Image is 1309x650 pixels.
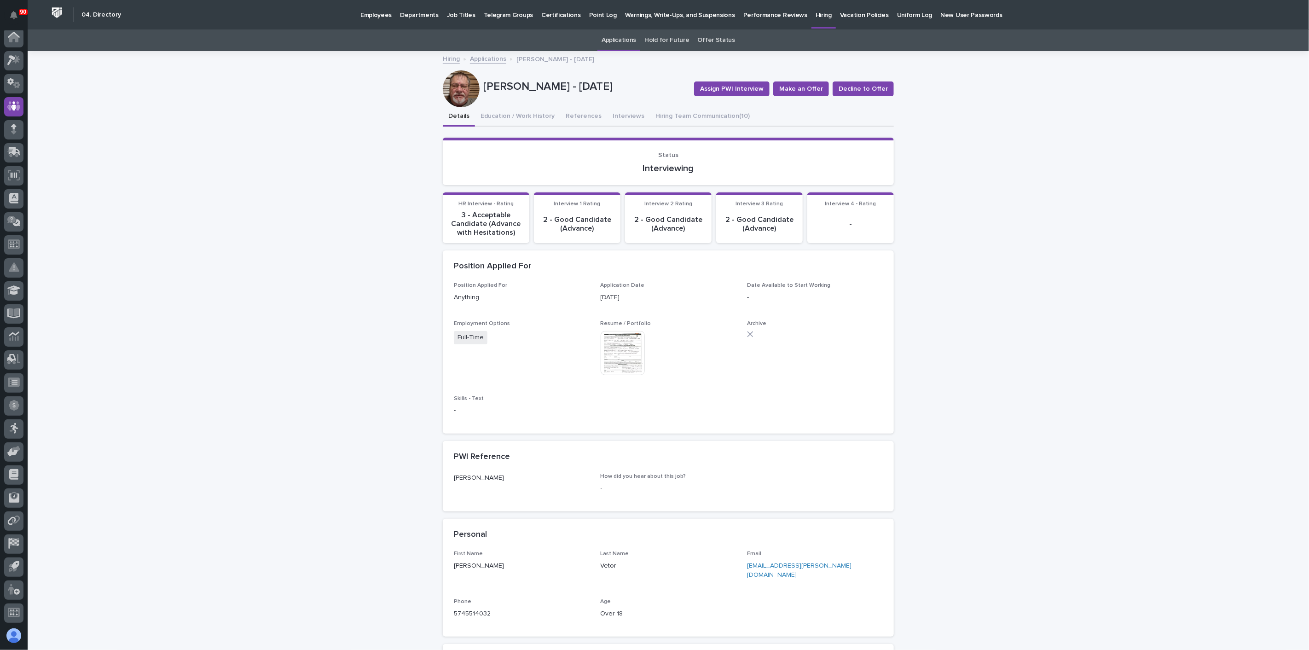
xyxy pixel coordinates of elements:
[658,152,678,158] span: Status
[454,293,590,302] p: Anything
[601,474,686,479] span: How did you hear about this job?
[698,29,735,51] a: Offer Status
[813,220,888,228] p: -
[454,452,510,462] h2: PWI Reference
[454,261,531,272] h2: Position Applied For
[20,9,26,15] p: 90
[454,406,590,415] p: -
[48,4,65,21] img: Workspace Logo
[650,107,755,127] button: Hiring Team Communication (10)
[483,80,687,93] p: [PERSON_NAME] - [DATE]
[747,293,883,302] p: -
[12,11,23,26] div: Notifications90
[825,201,876,207] span: Interview 4 - Rating
[773,81,829,96] button: Make an Offer
[539,215,615,233] p: 2 - Good Candidate (Advance)
[644,29,689,51] a: Hold for Future
[560,107,607,127] button: References
[454,561,590,571] p: [PERSON_NAME]
[631,215,706,233] p: 2 - Good Candidate (Advance)
[454,610,491,617] a: 5745514032
[470,53,506,64] a: Applications
[554,201,601,207] span: Interview 1 Rating
[839,84,888,93] span: Decline to Offer
[747,321,766,326] span: Archive
[448,211,524,238] p: 3 - Acceptable Candidate (Advance with Hesitations)
[454,599,471,604] span: Phone
[833,81,894,96] button: Decline to Offer
[454,321,510,326] span: Employment Options
[736,201,783,207] span: Interview 3 Rating
[443,107,475,127] button: Details
[722,215,797,233] p: 2 - Good Candidate (Advance)
[602,29,636,51] a: Applications
[81,11,121,19] h2: 04. Directory
[779,84,823,93] span: Make an Offer
[458,201,514,207] span: HR Interview - Rating
[443,53,460,64] a: Hiring
[601,609,736,619] p: Over 18
[747,563,851,579] a: [EMAIL_ADDRESS][PERSON_NAME][DOMAIN_NAME]
[454,331,487,344] span: Full-Time
[601,551,629,557] span: Last Name
[601,483,736,493] p: -
[601,561,736,571] p: Vetor
[601,321,651,326] span: Resume / Portfolio
[607,107,650,127] button: Interviews
[454,396,484,401] span: Skills - Text
[454,551,483,557] span: First Name
[747,283,830,288] span: Date Available to Start Working
[454,283,507,288] span: Position Applied For
[700,84,764,93] span: Assign PWI Interview
[601,599,611,604] span: Age
[694,81,770,96] button: Assign PWI Interview
[4,626,23,645] button: users-avatar
[475,107,560,127] button: Education / Work History
[601,293,736,302] p: [DATE]
[454,530,487,540] h2: Personal
[454,473,590,483] p: [PERSON_NAME]
[516,53,594,64] p: [PERSON_NAME] - [DATE]
[4,6,23,25] button: Notifications
[747,551,761,557] span: Email
[454,163,883,174] p: Interviewing
[601,283,645,288] span: Application Date
[644,201,692,207] span: Interview 2 Rating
